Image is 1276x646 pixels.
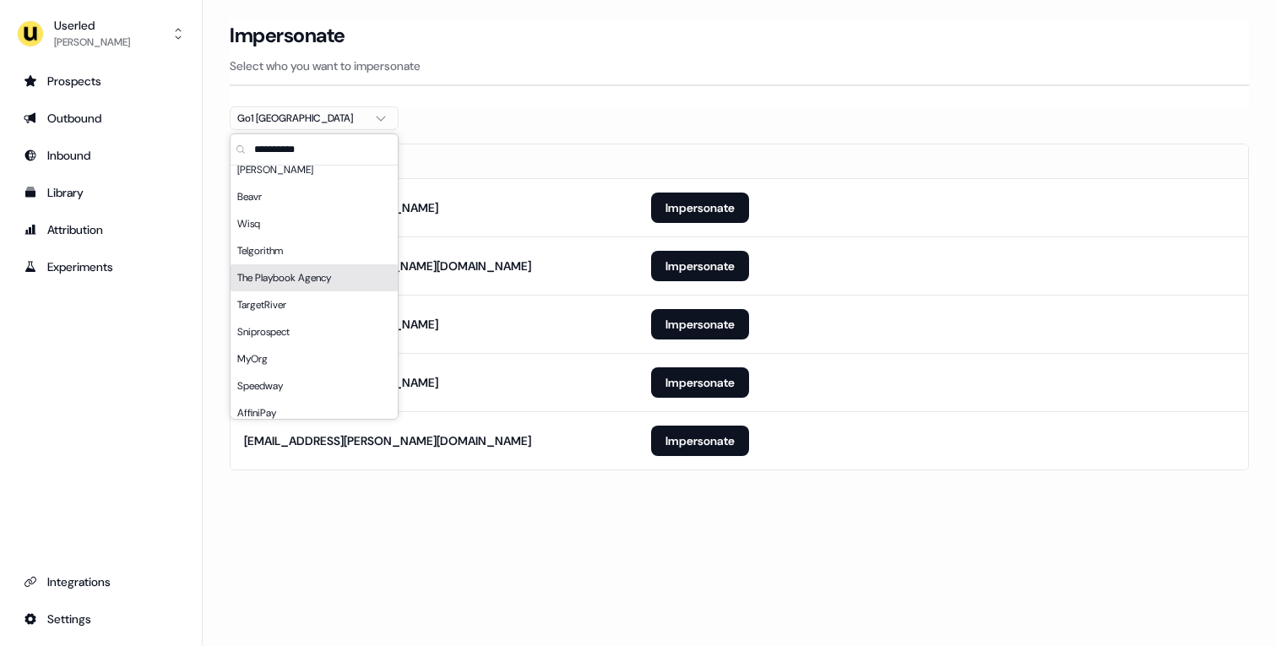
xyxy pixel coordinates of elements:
div: Beavr [231,183,398,210]
div: AffiniPay [231,399,398,426]
div: Library [24,184,178,201]
div: Telgorithm [231,237,398,264]
th: Email [231,144,638,178]
a: Go to attribution [14,216,188,243]
a: Go to integrations [14,605,188,632]
div: Settings [24,611,178,627]
a: Go to templates [14,179,188,206]
button: Go1 [GEOGRAPHIC_DATA] [230,106,399,130]
button: Impersonate [651,309,749,339]
button: Impersonate [651,426,749,456]
button: Impersonate [651,251,749,281]
div: Prospects [24,73,178,90]
h3: Impersonate [230,23,345,48]
p: Select who you want to impersonate [230,57,1249,74]
div: Attribution [24,221,178,238]
button: Userled[PERSON_NAME] [14,14,188,54]
div: [PERSON_NAME] [54,34,130,51]
div: Userled [54,17,130,34]
a: Go to outbound experience [14,105,188,132]
div: Wisq [231,210,398,237]
button: Impersonate [651,367,749,398]
div: Speedway [231,372,398,399]
div: TargetRiver [231,291,398,318]
div: Go1 [GEOGRAPHIC_DATA] [237,110,364,127]
div: Experiments [24,258,178,275]
a: Go to experiments [14,253,188,280]
div: [PERSON_NAME] [231,156,398,183]
div: Integrations [24,573,178,590]
div: Inbound [24,147,178,164]
a: Go to prospects [14,68,188,95]
div: Sniprospect [231,318,398,345]
div: Outbound [24,110,178,127]
a: Go to integrations [14,568,188,595]
div: Suggestions [231,166,398,419]
button: Impersonate [651,193,749,223]
a: Go to Inbound [14,142,188,169]
div: MyOrg [231,345,398,372]
div: [EMAIL_ADDRESS][PERSON_NAME][DOMAIN_NAME] [244,432,531,449]
div: The Playbook Agency [231,264,398,291]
